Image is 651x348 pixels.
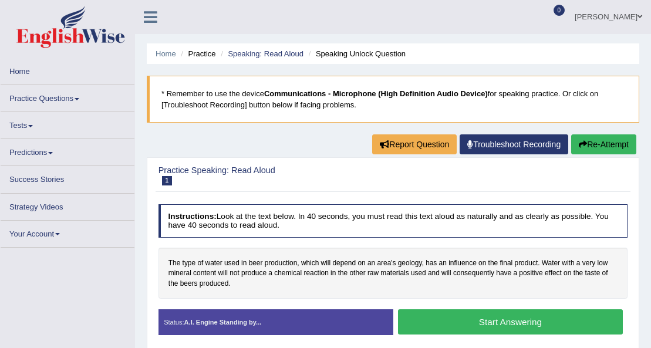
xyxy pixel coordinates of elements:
[460,134,568,154] a: Troubleshoot Recording
[264,89,488,98] b: Communications - Microphone (High Definition Audio Device)
[1,112,134,135] a: Tests
[228,49,303,58] a: Speaking: Read Aloud
[1,58,134,81] a: Home
[158,166,450,185] h2: Practice Speaking: Read Aloud
[1,194,134,217] a: Strategy Videos
[1,85,134,108] a: Practice Questions
[571,134,636,154] button: Re-Attempt
[184,319,262,326] strong: A.I. Engine Standing by...
[178,48,215,59] li: Practice
[158,204,628,238] h4: Look at the text below. In 40 seconds, you must read this text aloud as naturally and as clearly ...
[168,212,216,221] b: Instructions:
[147,76,639,123] blockquote: * Remember to use the device for speaking practice. Or click on [Troubleshoot Recording] button b...
[306,48,406,59] li: Speaking Unlock Question
[1,166,134,189] a: Success Stories
[1,221,134,244] a: Your Account
[158,248,628,299] div: The type of water used in beer production, which will depend on an area's geology, has an influen...
[162,176,173,185] span: 1
[156,49,176,58] a: Home
[398,309,623,335] button: Start Answering
[1,139,134,162] a: Predictions
[158,309,393,335] div: Status:
[372,134,457,154] button: Report Question
[554,5,565,16] span: 0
